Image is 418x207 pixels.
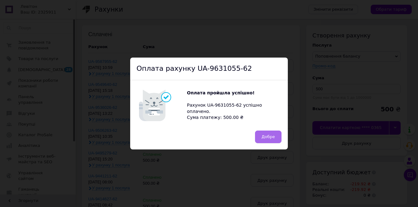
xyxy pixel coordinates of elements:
b: Оплата пройшла успішно! [187,90,255,95]
span: Добре [262,134,275,139]
div: Рахунок UA-9631055-62 успішно оплачено. Сума платежу: 500.00 ₴ [187,90,282,121]
div: Оплата рахунку UA-9631055-62 [130,58,288,80]
button: Добре [255,131,282,143]
img: Котик говорить Оплата пройшла успішно! [136,87,187,124]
